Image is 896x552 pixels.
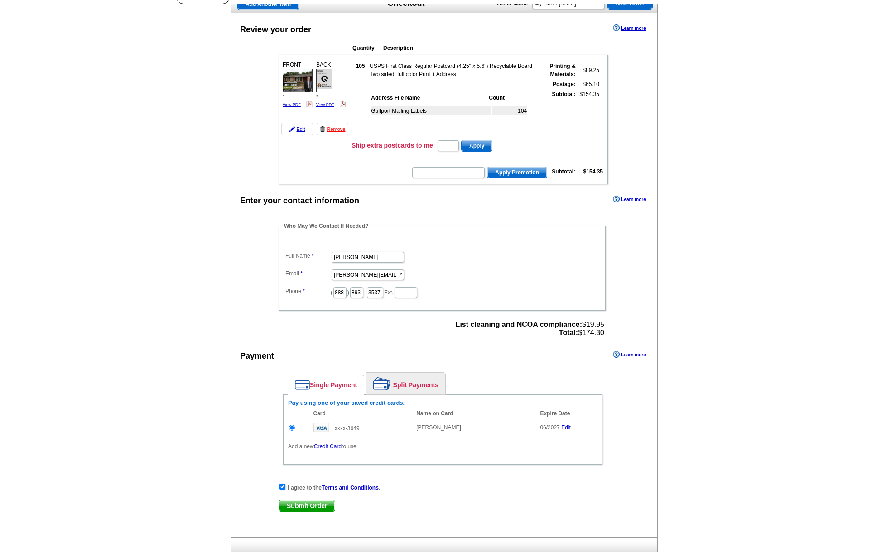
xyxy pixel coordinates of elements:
a: Credit Card [314,443,342,450]
td: USPS First Class Regular Postcard (4.25" x 5.6") Recyclable Board Two sided, full color Print + A... [369,62,540,79]
span: xxxx-3649 [335,425,360,432]
img: pdf_logo.png [339,101,346,107]
img: trashcan-icon.gif [320,126,325,132]
strong: List cleaning and NCOA compliance: [456,321,582,328]
a: Terms and Conditions [322,485,379,491]
td: 104 [492,106,527,115]
button: Apply [461,140,492,152]
a: View PDF [283,102,301,107]
a: Edit [561,424,571,431]
td: $154.35 [577,90,600,137]
span: [PERSON_NAME] [416,424,461,431]
img: pdf_logo.png [306,101,313,107]
span: Apply [462,140,492,151]
strong: Total: [559,329,578,336]
th: Address File Name [371,93,487,102]
div: Enter your contact information [240,195,359,207]
a: Learn more [613,196,646,203]
span: 2 [316,94,318,98]
strong: $154.35 [583,168,603,175]
img: single-payment.png [295,380,310,390]
a: Remove [317,123,348,135]
span: 06/2027 [540,424,559,431]
a: Learn more [613,24,646,32]
img: split-payment.png [373,377,391,390]
div: Review your order [240,24,311,36]
a: Split Payments [366,373,445,394]
th: Description [383,43,549,53]
img: small-thumb.jpg [283,69,313,92]
p: Add a new to use [288,442,597,451]
span: Apply Promotion [487,167,547,178]
img: pencil-icon.gif [289,126,295,132]
button: Apply Promotion [487,167,547,178]
div: FRONT [281,59,314,110]
th: Card [309,409,412,418]
div: BACK [315,59,347,110]
dd: ( ) - Ext. [283,285,601,299]
td: $65.10 [577,80,600,89]
th: Expire Date [535,409,597,418]
th: Count [488,93,527,102]
img: visa.gif [313,423,329,432]
span: $19.95 $174.30 [456,321,604,337]
label: Email [285,269,331,278]
a: Edit [281,123,313,135]
img: small-thumb.jpg [316,69,346,92]
strong: Postage: [553,81,576,87]
td: $89.25 [577,62,600,79]
th: Quantity [352,43,382,53]
strong: Subtotal: [552,168,575,175]
span: Submit Order [279,500,335,511]
h3: Ship extra postcards to me: [352,141,435,149]
strong: Printing & Materials: [549,63,575,77]
h6: Pay using one of your saved credit cards. [288,399,597,407]
span: 1 [283,94,284,98]
strong: Subtotal: [552,91,576,97]
th: Name on Card [412,409,535,418]
iframe: LiveChat chat widget [715,341,896,552]
a: Learn more [613,351,646,358]
a: Single Payment [288,375,364,394]
legend: Who May We Contact If Needed? [283,222,369,230]
strong: I agree to the . [288,485,380,491]
label: Phone [285,287,331,295]
label: Full Name [285,252,331,260]
strong: 105 [356,63,365,69]
div: Payment [240,350,274,362]
a: View PDF [316,102,334,107]
td: Gulfport Mailing Labels [371,106,491,115]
